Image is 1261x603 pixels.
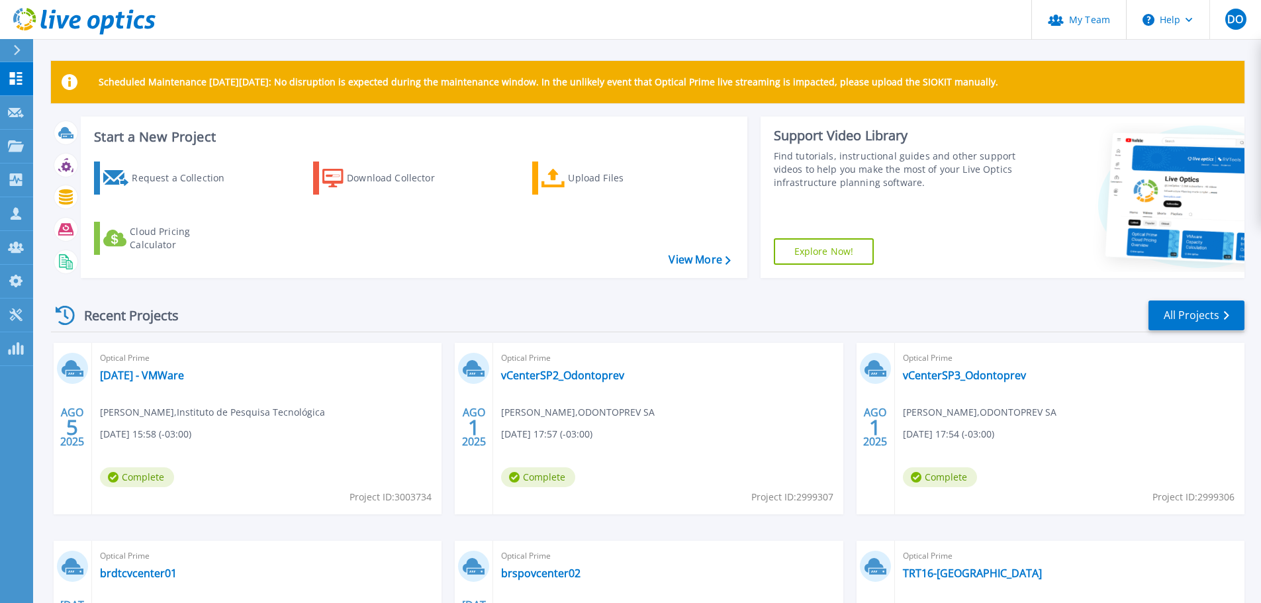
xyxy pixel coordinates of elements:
span: Project ID: 3003734 [350,490,432,504]
p: Scheduled Maintenance [DATE][DATE]: No disruption is expected during the maintenance window. In t... [99,77,998,87]
div: AGO 2025 [863,403,888,451]
a: vCenterSP3_Odontoprev [903,369,1026,382]
span: 1 [869,422,881,433]
div: AGO 2025 [60,403,85,451]
span: Complete [100,467,174,487]
h3: Start a New Project [94,130,730,144]
a: Explore Now! [774,238,874,265]
div: Support Video Library [774,127,1021,144]
div: Cloud Pricing Calculator [130,225,236,252]
div: Find tutorials, instructional guides and other support videos to help you make the most of your L... [774,150,1021,189]
a: TRT16-[GEOGRAPHIC_DATA] [903,567,1042,580]
span: Optical Prime [903,351,1237,365]
span: 1 [468,422,480,433]
span: [PERSON_NAME] , ODONTOPREV SA [501,405,655,420]
a: View More [669,254,730,266]
a: Download Collector [313,162,461,195]
a: Upload Files [532,162,680,195]
span: Optical Prime [100,351,434,365]
span: Optical Prime [903,549,1237,563]
span: [DATE] 15:58 (-03:00) [100,427,191,441]
span: Project ID: 2999306 [1152,490,1235,504]
div: AGO 2025 [461,403,487,451]
span: [PERSON_NAME] , ODONTOPREV SA [903,405,1056,420]
span: Optical Prime [100,549,434,563]
a: brspovcenter02 [501,567,581,580]
a: vCenterSP2_Odontoprev [501,369,624,382]
span: [DATE] 17:57 (-03:00) [501,427,592,441]
span: Project ID: 2999307 [751,490,833,504]
span: Complete [501,467,575,487]
span: Optical Prime [501,549,835,563]
span: Optical Prime [501,351,835,365]
span: [PERSON_NAME] , Instituto de Pesquisa Tecnológica [100,405,325,420]
span: DO [1227,14,1243,24]
div: Request a Collection [132,165,238,191]
span: Complete [903,467,977,487]
span: [DATE] 17:54 (-03:00) [903,427,994,441]
span: 5 [66,422,78,433]
div: Recent Projects [51,299,197,332]
a: [DATE] - VMWare [100,369,184,382]
a: Cloud Pricing Calculator [94,222,242,255]
div: Download Collector [347,165,453,191]
a: All Projects [1148,301,1244,330]
a: Request a Collection [94,162,242,195]
div: Upload Files [568,165,674,191]
a: brdtcvcenter01 [100,567,177,580]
